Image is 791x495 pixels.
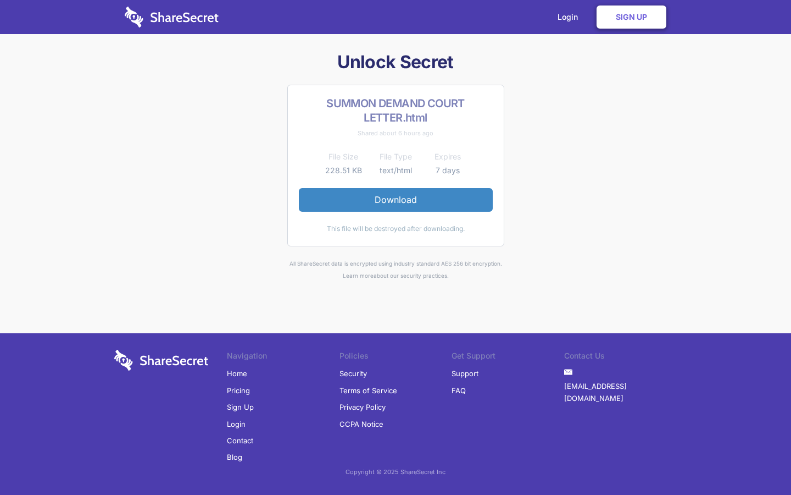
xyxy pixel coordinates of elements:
[452,382,466,399] a: FAQ
[564,350,677,365] li: Contact Us
[299,127,493,139] div: Shared about 6 hours ago
[227,382,250,399] a: Pricing
[299,188,493,211] a: Download
[339,382,397,399] a: Terms of Service
[452,350,564,365] li: Get Support
[339,350,452,365] li: Policies
[227,432,253,449] a: Contact
[422,150,474,163] th: Expires
[227,449,242,465] a: Blog
[317,150,370,163] th: File Size
[299,96,493,125] h2: SUMMON DEMAND COURT LETTER.html
[227,416,246,432] a: Login
[110,51,681,74] h1: Unlock Secret
[452,365,478,382] a: Support
[227,350,339,365] li: Navigation
[422,164,474,177] td: 7 days
[370,164,422,177] td: text/html
[339,416,383,432] a: CCPA Notice
[110,257,681,282] div: All ShareSecret data is encrypted using industry standard AES 256 bit encryption. about our secur...
[125,7,219,28] img: logo-wordmark-white-trans-d4663122ce5f474addd5e946df7df03e33cb6a1c49d2221995e7729f52c070b2.svg
[227,365,247,382] a: Home
[564,378,677,407] a: [EMAIL_ADDRESS][DOMAIN_NAME]
[114,350,208,371] img: logo-wordmark-white-trans-d4663122ce5f474addd5e946df7df03e33cb6a1c49d2221995e7729f52c070b2.svg
[317,164,370,177] td: 228.51 KB
[299,223,493,235] div: This file will be destroyed after downloading.
[370,150,422,163] th: File Type
[339,399,386,415] a: Privacy Policy
[343,272,374,279] a: Learn more
[227,399,254,415] a: Sign Up
[597,5,666,29] a: Sign Up
[339,365,367,382] a: Security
